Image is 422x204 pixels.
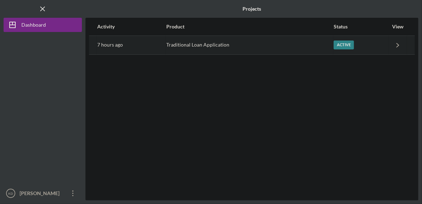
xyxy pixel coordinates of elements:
[166,36,333,54] div: Traditional Loan Application
[18,186,64,202] div: [PERSON_NAME]
[334,41,354,49] div: Active
[4,186,82,200] button: KD[PERSON_NAME]
[4,18,82,32] button: Dashboard
[166,24,333,29] div: Product
[97,42,123,48] time: 2025-09-15 14:38
[21,18,46,34] div: Dashboard
[389,24,407,29] div: View
[243,6,261,12] b: Projects
[97,24,166,29] div: Activity
[334,24,388,29] div: Status
[8,192,13,195] text: KD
